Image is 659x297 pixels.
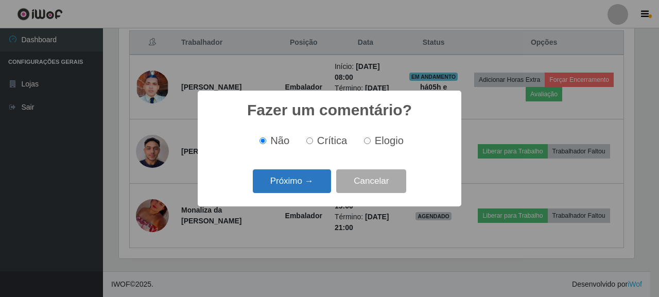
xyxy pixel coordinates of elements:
[253,169,331,194] button: Próximo →
[306,137,313,144] input: Crítica
[270,135,289,146] span: Não
[247,101,412,119] h2: Fazer um comentário?
[317,135,348,146] span: Crítica
[364,137,371,144] input: Elogio
[375,135,404,146] span: Elogio
[259,137,266,144] input: Não
[336,169,406,194] button: Cancelar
